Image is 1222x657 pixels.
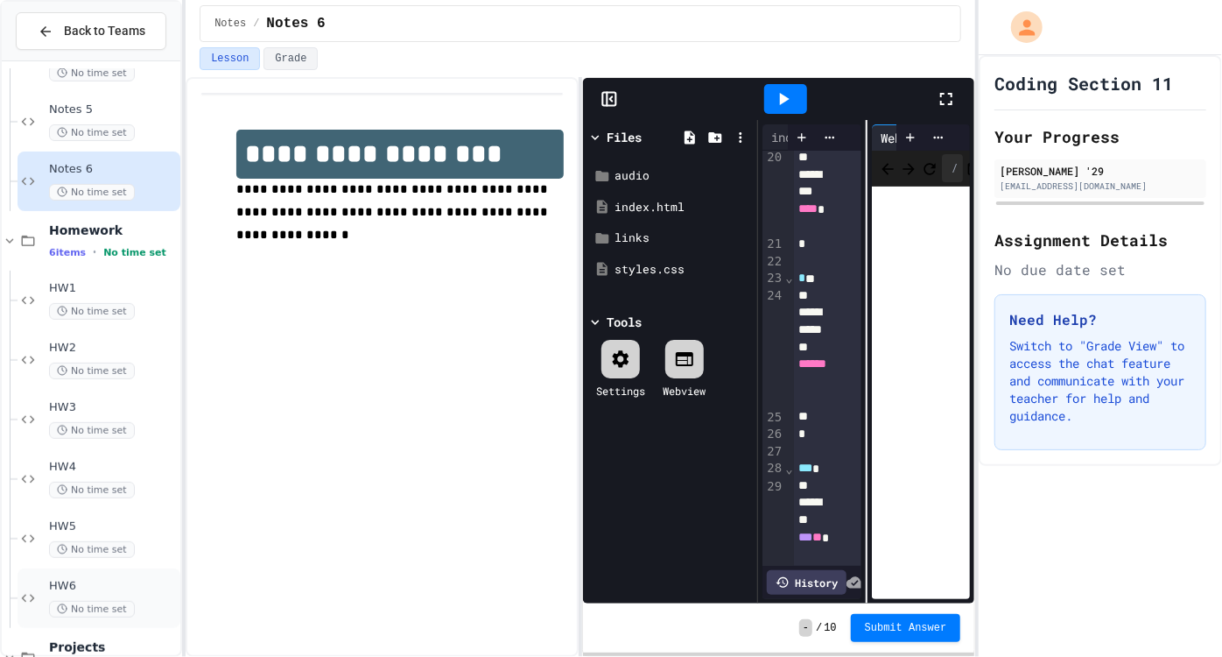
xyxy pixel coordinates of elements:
button: Refresh [921,158,938,179]
div: index.html [762,124,872,151]
h2: Your Progress [994,124,1206,149]
div: Settings [596,383,645,399]
button: Lesson [200,47,260,70]
span: HW5 [49,519,177,534]
div: index.html [615,199,751,216]
div: 25 [762,409,784,427]
span: No time set [49,422,135,439]
span: Homework [49,223,177,238]
div: Files [607,128,642,146]
div: Webview [663,383,706,399]
span: • [93,245,96,259]
div: 24 [762,287,784,408]
span: HW3 [49,400,177,415]
span: - [799,619,812,637]
div: History [767,570,846,595]
span: No time set [103,247,166,258]
span: Forward [900,157,917,179]
span: No time set [49,482,135,498]
div: / [942,154,963,182]
span: Notes 6 [49,162,177,177]
div: 30 [762,565,784,583]
div: WebView [872,124,984,151]
div: 27 [762,443,784,461]
div: 23 [762,270,784,287]
span: No time set [49,184,135,201]
span: No time set [49,363,135,379]
p: Switch to "Grade View" to access the chat feature and communicate with your teacher for help and ... [1009,337,1191,425]
span: Notes 5 [49,102,177,117]
button: Back to Teams [16,12,166,50]
div: styles.css [615,261,751,279]
div: audio [615,167,751,185]
span: / [816,621,822,635]
span: Fold line [784,462,793,476]
span: HW2 [49,341,177,356]
span: 6 items [49,247,86,258]
h1: Coding Section 11 [994,71,1173,95]
div: [EMAIL_ADDRESS][DOMAIN_NAME] [1000,180,1201,193]
div: 20 [762,149,784,236]
div: My Account [993,7,1047,47]
h3: Need Help? [1009,309,1191,330]
span: No time set [49,124,135,141]
div: WebView [872,129,938,147]
iframe: Web Preview [872,187,971,600]
span: No time set [49,303,135,320]
div: 26 [762,426,784,443]
span: Projects [49,639,177,655]
span: Notes [214,17,246,31]
span: HW4 [49,460,177,475]
span: Submit Answer [865,621,947,635]
span: HW6 [49,579,177,594]
button: Submit Answer [851,614,961,642]
div: 28 [762,460,784,477]
span: Back to Teams [64,22,145,40]
span: Fold line [784,271,793,285]
button: Console [966,158,984,179]
span: No time set [49,601,135,618]
h2: Assignment Details [994,228,1206,252]
div: links [615,230,751,247]
span: Back [879,157,896,179]
div: No due date set [994,259,1206,280]
span: No time set [49,541,135,558]
div: 29 [762,478,784,565]
span: HW1 [49,281,177,296]
span: No time set [49,65,135,81]
span: / [253,17,259,31]
div: index.html [762,128,850,146]
span: Notes 6 [266,13,325,34]
div: 21 [762,236,784,253]
div: [PERSON_NAME] '29 [1000,163,1201,179]
button: Grade [263,47,318,70]
div: 22 [762,253,784,271]
div: Tools [607,313,642,331]
span: 10 [824,621,836,635]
